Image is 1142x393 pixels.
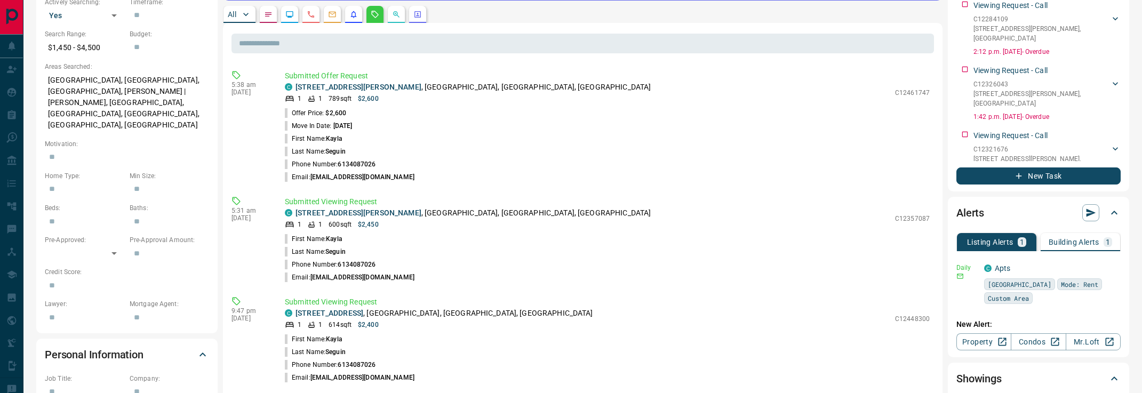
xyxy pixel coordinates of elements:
[45,71,209,134] p: [GEOGRAPHIC_DATA], [GEOGRAPHIC_DATA], [GEOGRAPHIC_DATA], [PERSON_NAME] | [PERSON_NAME], [GEOGRAPH...
[285,234,342,244] p: First Name:
[956,319,1121,330] p: New Alert:
[349,10,358,19] svg: Listing Alerts
[358,220,379,229] p: $2,450
[413,10,422,19] svg: Agent Actions
[45,203,124,213] p: Beds:
[45,29,124,39] p: Search Range:
[231,307,269,315] p: 9:47 pm
[45,346,143,363] h2: Personal Information
[329,94,352,103] p: 789 sqft
[285,172,414,182] p: Email:
[895,214,930,223] p: C12357087
[307,10,315,19] svg: Calls
[1011,333,1066,350] a: Condos
[285,334,342,344] p: First Name:
[328,10,337,19] svg: Emails
[45,299,124,309] p: Lawyer:
[1106,238,1110,246] p: 1
[298,320,301,330] p: 1
[285,196,930,207] p: Submitted Viewing Request
[285,159,376,169] p: Phone Number:
[956,370,1002,387] h2: Showings
[1020,238,1024,246] p: 1
[231,207,269,214] p: 5:31 am
[231,89,269,96] p: [DATE]
[895,314,930,324] p: C12448300
[318,320,322,330] p: 1
[973,47,1121,57] p: 2:12 p.m. [DATE] - Overdue
[338,161,376,168] span: 6134087026
[995,264,1011,272] a: Apts
[285,121,352,131] p: Move In Date:
[329,220,352,229] p: 600 sqft
[973,65,1048,76] p: Viewing Request - Call
[956,167,1121,185] button: New Task
[338,261,376,268] span: 6134087026
[973,14,1110,24] p: C12284109
[285,360,376,370] p: Phone Number:
[231,315,269,322] p: [DATE]
[285,134,342,143] p: First Name:
[45,374,124,383] p: Job Title:
[285,260,376,269] p: Phone Number:
[296,208,421,217] a: [STREET_ADDRESS][PERSON_NAME]
[228,11,236,18] p: All
[956,366,1121,391] div: Showings
[326,135,342,142] span: Kayla
[285,309,292,317] div: condos.ca
[231,214,269,222] p: [DATE]
[285,108,346,118] p: Offer Price:
[310,374,414,381] span: [EMAIL_ADDRESS][DOMAIN_NAME]
[130,171,209,181] p: Min Size:
[973,112,1121,122] p: 1:42 p.m. [DATE] - Overdue
[310,274,414,281] span: [EMAIL_ADDRESS][DOMAIN_NAME]
[895,88,930,98] p: C12461747
[1066,333,1121,350] a: Mr.Loft
[130,203,209,213] p: Baths:
[45,7,124,24] div: Yes
[1061,279,1098,290] span: Mode: Rent
[988,293,1029,303] span: Custom Area
[984,264,992,272] div: condos.ca
[973,79,1110,89] p: C12326043
[973,130,1048,141] p: Viewing Request - Call
[333,122,353,130] span: [DATE]
[973,12,1121,45] div: C12284109[STREET_ADDRESS][PERSON_NAME],[GEOGRAPHIC_DATA]
[318,94,322,103] p: 1
[130,235,209,245] p: Pre-Approval Amount:
[285,347,346,357] p: Last Name:
[371,10,379,19] svg: Requests
[973,154,1110,173] p: [STREET_ADDRESS][PERSON_NAME] , [GEOGRAPHIC_DATA]
[358,320,379,330] p: $2,400
[298,94,301,103] p: 1
[1049,238,1099,246] p: Building Alerts
[285,247,346,256] p: Last Name:
[956,263,978,272] p: Daily
[45,267,209,277] p: Credit Score:
[956,272,964,280] svg: Email
[338,361,376,368] span: 6134087026
[973,145,1110,154] p: C12321676
[130,29,209,39] p: Budget:
[325,109,346,117] span: $2,600
[296,309,363,317] a: [STREET_ADDRESS]
[318,220,322,229] p: 1
[392,10,401,19] svg: Opportunities
[45,39,124,57] p: $1,450 - $4,500
[325,148,346,155] span: Seguin
[130,374,209,383] p: Company:
[956,333,1011,350] a: Property
[326,235,342,243] span: Kayla
[967,238,1013,246] p: Listing Alerts
[325,248,346,255] span: Seguin
[298,220,301,229] p: 1
[973,89,1110,108] p: [STREET_ADDRESS][PERSON_NAME] , [GEOGRAPHIC_DATA]
[973,142,1121,175] div: C12321676[STREET_ADDRESS][PERSON_NAME],[GEOGRAPHIC_DATA]
[326,335,342,343] span: Kayla
[45,62,209,71] p: Areas Searched:
[296,83,421,91] a: [STREET_ADDRESS][PERSON_NAME]
[45,139,209,149] p: Motivation:
[358,94,379,103] p: $2,600
[45,171,124,181] p: Home Type:
[956,200,1121,226] div: Alerts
